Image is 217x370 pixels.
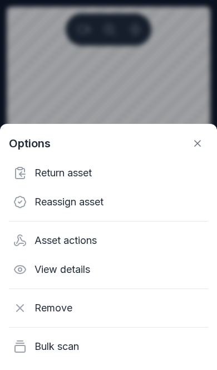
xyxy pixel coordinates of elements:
div: Remove [9,294,208,323]
div: View details [9,255,208,284]
div: Bulk scan [9,332,208,361]
div: Reassign asset [9,188,208,217]
div: Return asset [9,158,208,188]
strong: Options [9,136,51,151]
div: Asset actions [9,226,208,255]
